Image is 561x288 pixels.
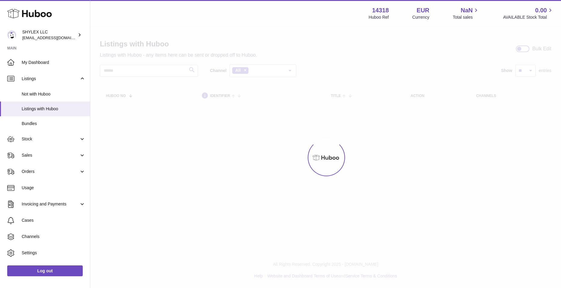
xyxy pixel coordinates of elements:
span: Bundles [22,121,85,127]
span: Listings with Huboo [22,106,85,112]
span: Invoicing and Payments [22,201,79,207]
span: AVAILABLE Stock Total [503,14,554,20]
a: 0.00 AVAILABLE Stock Total [503,6,554,20]
span: [EMAIL_ADDRESS][DOMAIN_NAME] [22,35,88,40]
span: Not with Huboo [22,91,85,97]
span: My Dashboard [22,60,85,65]
strong: EUR [417,6,429,14]
span: 0.00 [535,6,547,14]
div: Currency [412,14,430,20]
span: Total sales [453,14,479,20]
span: Usage [22,185,85,191]
a: Log out [7,265,83,276]
strong: 14318 [372,6,389,14]
img: internalAdmin-14318@internal.huboo.com [7,30,16,39]
span: Orders [22,169,79,174]
span: Cases [22,218,85,223]
span: Listings [22,76,79,82]
a: NaN Total sales [453,6,479,20]
div: Huboo Ref [369,14,389,20]
span: Stock [22,136,79,142]
span: NaN [461,6,473,14]
div: SHYLEX LLC [22,29,76,41]
span: Settings [22,250,85,256]
span: Sales [22,152,79,158]
span: Channels [22,234,85,239]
